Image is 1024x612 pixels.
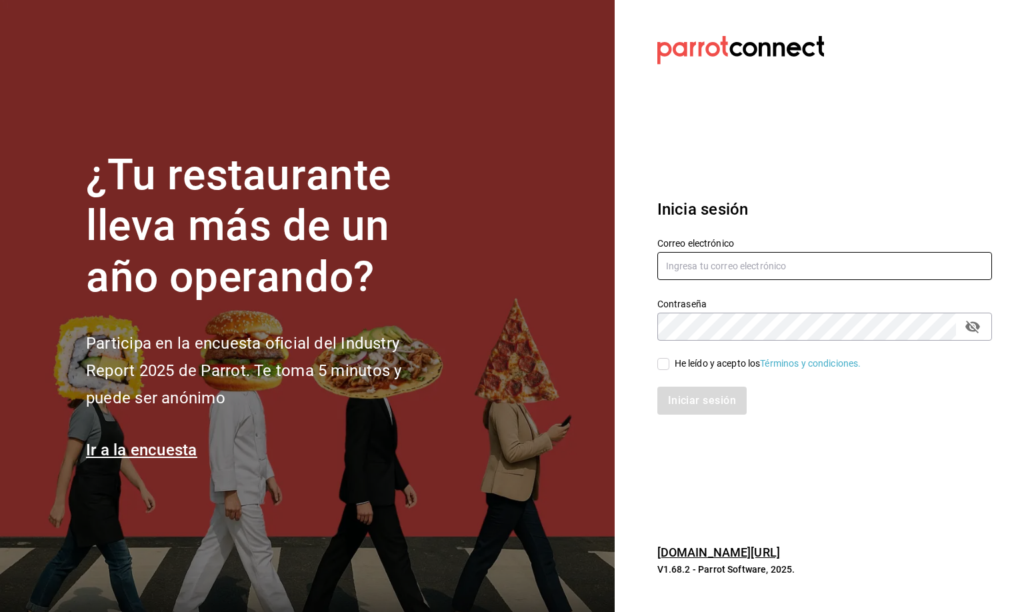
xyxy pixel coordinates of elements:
[657,545,780,559] a: [DOMAIN_NAME][URL]
[675,357,861,371] div: He leído y acepto los
[657,299,992,308] label: Contraseña
[86,330,446,411] h2: Participa en la encuesta oficial del Industry Report 2025 de Parrot. Te toma 5 minutos y puede se...
[86,441,197,459] a: Ir a la encuesta
[86,150,446,303] h1: ¿Tu restaurante lleva más de un año operando?
[657,238,992,247] label: Correo electrónico
[760,358,861,369] a: Términos y condiciones.
[657,563,992,576] p: V1.68.2 - Parrot Software, 2025.
[961,315,984,338] button: passwordField
[657,252,992,280] input: Ingresa tu correo electrónico
[657,197,992,221] h3: Inicia sesión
